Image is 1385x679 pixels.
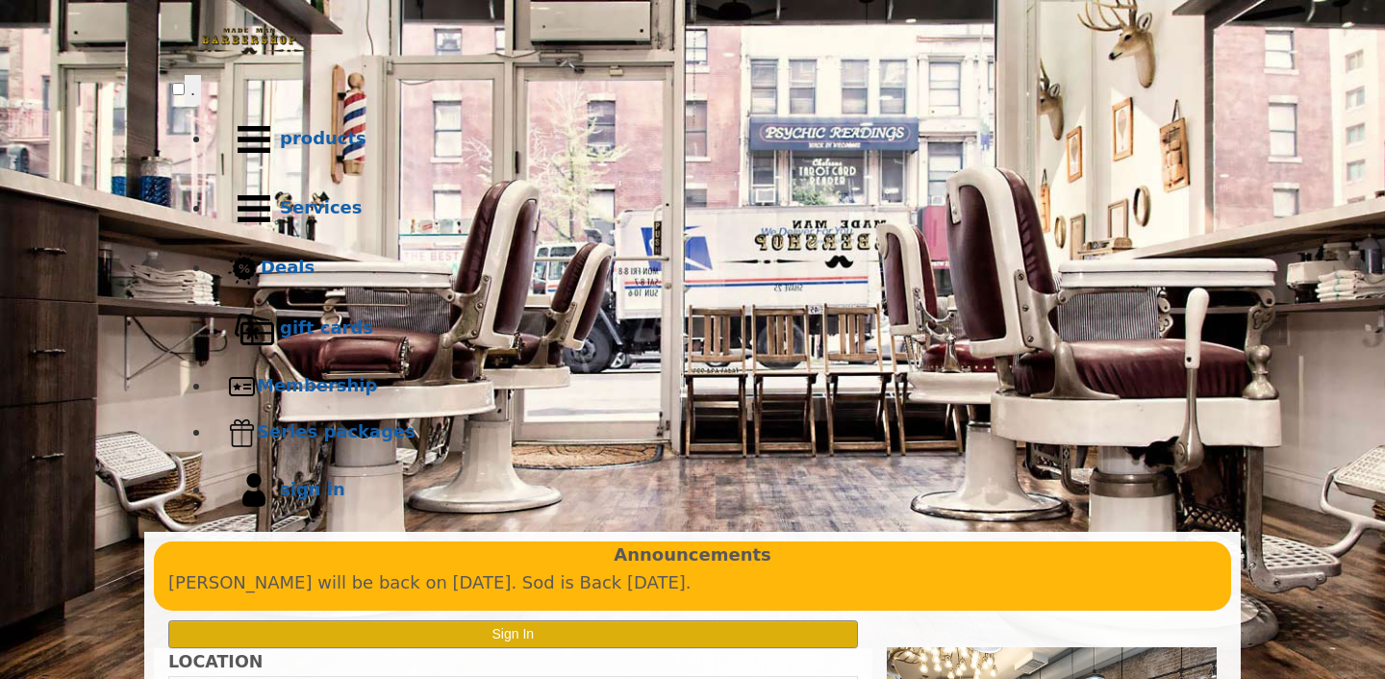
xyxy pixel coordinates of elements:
a: Gift cardsgift cards [211,294,1213,364]
a: Productsproducts [211,105,1213,174]
img: Services [228,183,280,235]
a: Series packagesSeries packages [211,410,1213,456]
button: Sign In [168,620,858,648]
a: ServicesServices [211,174,1213,243]
input: menu toggle [172,83,185,95]
b: sign in [280,479,345,499]
img: Gift cards [228,303,280,355]
img: Deals [228,252,261,286]
img: Series packages [228,418,257,447]
b: Announcements [614,541,771,569]
img: Membership [228,372,257,401]
img: sign in [228,465,280,516]
span: . [190,80,195,99]
p: [PERSON_NAME] will be back on [DATE]. Sod is Back [DATE]. [168,569,1217,597]
b: LOCATION [168,652,263,671]
button: menu toggle [185,75,201,105]
img: Products [228,113,280,165]
b: Membership [257,375,377,395]
img: Made Man Barbershop logo [172,11,326,72]
b: Services [280,197,363,217]
a: sign insign in [211,456,1213,525]
a: DealsDeals [211,243,1213,294]
b: Series packages [257,421,415,441]
a: MembershipMembership [211,364,1213,410]
b: gift cards [280,317,373,338]
b: Deals [261,257,315,277]
b: products [280,128,366,148]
